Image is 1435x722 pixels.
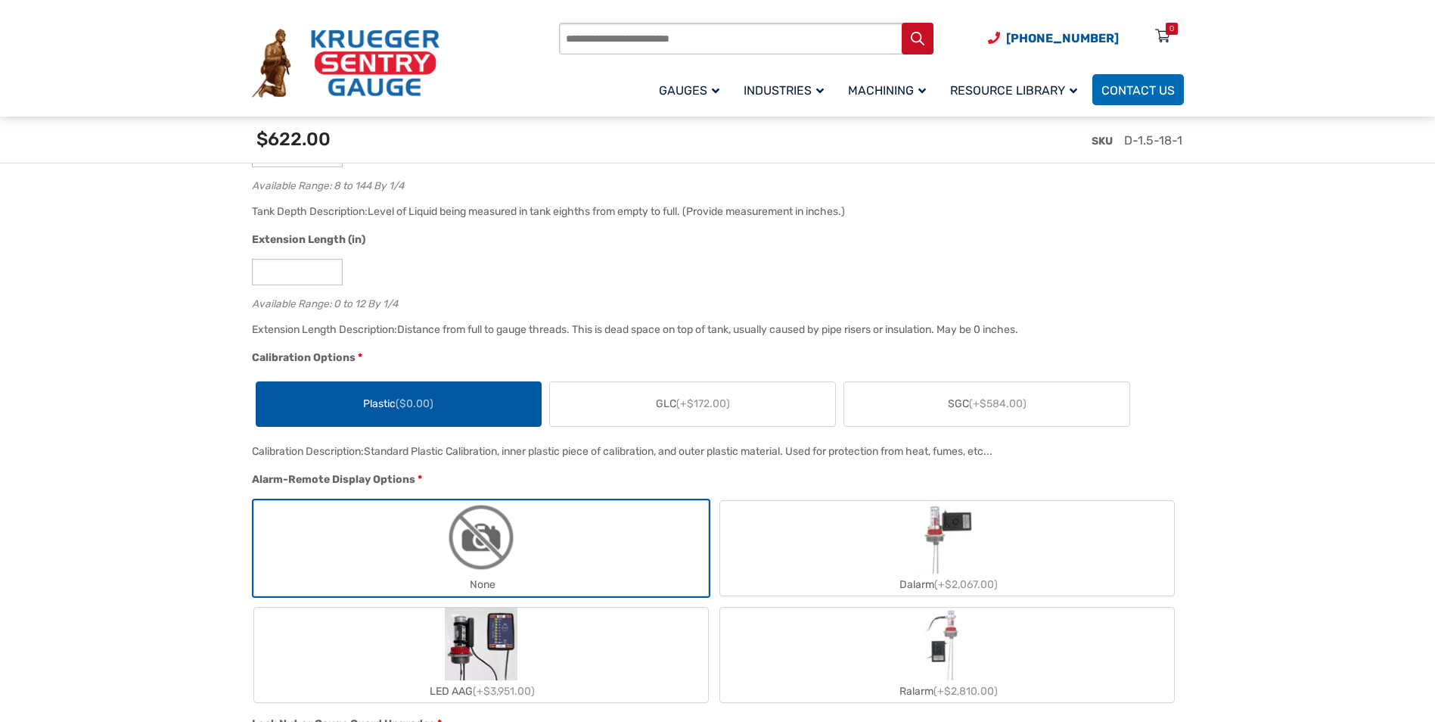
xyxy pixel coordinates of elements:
span: ($0.00) [396,397,433,410]
span: Tank Depth Description: [252,205,368,218]
span: (+$3,951.00) [473,685,535,698]
label: LED AAG [254,608,708,702]
a: Contact Us [1092,74,1184,105]
abbr: required [358,350,362,366]
span: [PHONE_NUMBER] [1006,31,1119,45]
a: Resource Library [941,72,1092,107]
div: Standard Plastic Calibration, inner plastic piece of calibration, and outer plastic material. Use... [364,445,992,458]
div: LED AAG [254,680,708,702]
label: Ralarm [720,608,1174,702]
label: Dalarm [720,501,1174,596]
a: Gauges [650,72,735,107]
label: None [254,501,708,596]
span: Plastic [363,396,433,412]
span: SGC [948,396,1027,412]
span: Extension Length (in) [252,233,365,246]
span: Calibration Description: [252,445,364,458]
span: Machining [848,83,926,98]
span: (+$2,067.00) [934,578,998,591]
span: Gauges [659,83,719,98]
span: Industries [744,83,824,98]
span: Resource Library [950,83,1077,98]
div: Distance from full to gauge threads. This is dead space on top of tank, usually caused by pipe ri... [397,323,1018,336]
div: Level of Liquid being measured in tank eighths from empty to full. (Provide measurement in inches.) [368,205,845,218]
a: Machining [839,72,941,107]
span: Alarm-Remote Display Options [252,473,415,486]
div: Available Range: 8 to 144 By 1/4 [252,176,1176,191]
div: Available Range: 0 to 12 By 1/4 [252,294,1176,309]
span: Contact Us [1101,83,1175,98]
a: Phone Number (920) 434-8860 [988,29,1119,48]
span: (+$2,810.00) [933,685,998,698]
span: D-1.5-18-1 [1124,133,1182,148]
span: GLC [656,396,730,412]
span: (+$584.00) [969,397,1027,410]
span: SKU [1092,135,1113,148]
a: Industries [735,72,839,107]
img: Krueger Sentry Gauge [252,29,440,98]
abbr: required [418,471,422,487]
div: Dalarm [720,574,1174,596]
span: Calibration Options [252,351,356,364]
div: None [254,574,708,596]
span: Extension Length Description: [252,323,397,336]
div: Ralarm [720,680,1174,702]
span: (+$172.00) [676,397,730,410]
div: 0 [1169,23,1174,35]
